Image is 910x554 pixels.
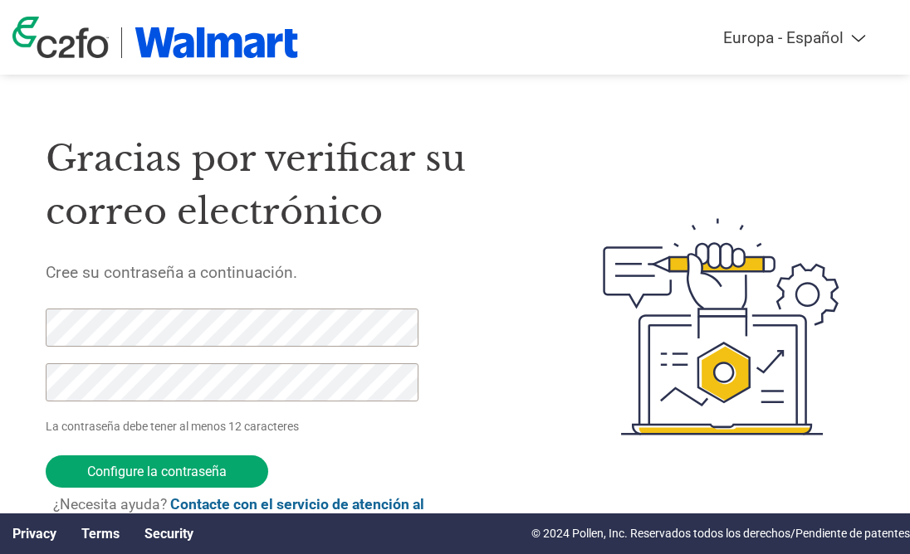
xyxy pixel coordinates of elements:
[135,27,298,58] img: Walmart
[46,455,268,488] input: Configure la contraseña
[53,496,438,529] span: ¿Necesita ayuda?
[12,17,109,58] img: c2fo logo
[53,496,424,529] a: Contacte con el servicio de atención al cliente.
[578,108,864,546] img: create-password
[81,526,120,542] a: Terms
[46,132,537,239] h1: Gracias por verificar su correo electrónico
[46,263,537,282] h5: Cree su contraseña a continuación.
[46,418,419,435] p: La contraseña debe tener al menos 12 caracteres
[12,526,56,542] a: Privacy
[144,526,193,542] a: Security
[531,525,910,542] p: © 2024 Pollen, Inc. Reservados todos los derechos/Pendiente de patentes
